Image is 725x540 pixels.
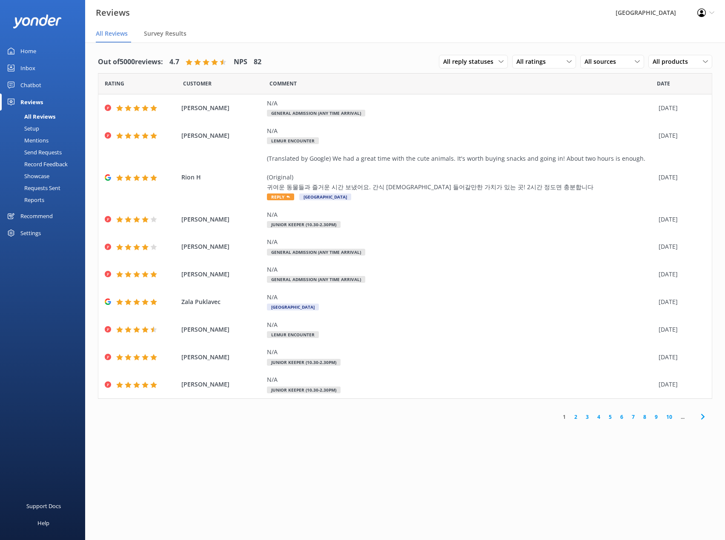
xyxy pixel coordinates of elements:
[267,293,654,302] div: N/A
[96,29,128,38] span: All Reviews
[181,242,262,251] span: [PERSON_NAME]
[659,215,701,224] div: [DATE]
[267,359,341,366] span: Junior Keeper (10.30-2.30pm)
[267,193,294,200] span: Reply
[5,146,62,158] div: Send Requests
[5,182,85,194] a: Requests Sent
[267,331,319,338] span: Lemur Encounter
[20,94,43,111] div: Reviews
[5,134,49,146] div: Mentions
[98,57,163,68] h4: Out of 5000 reviews:
[659,242,701,251] div: [DATE]
[20,60,35,77] div: Inbox
[267,320,654,330] div: N/A
[659,270,701,279] div: [DATE]
[267,304,319,310] span: [GEOGRAPHIC_DATA]
[659,131,701,140] div: [DATE]
[605,413,616,421] a: 5
[20,225,41,242] div: Settings
[267,347,654,357] div: N/A
[267,210,654,219] div: N/A
[5,170,85,182] a: Showcase
[299,193,351,200] span: [GEOGRAPHIC_DATA]
[659,352,701,362] div: [DATE]
[267,137,319,144] span: Lemur Encounter
[659,325,701,334] div: [DATE]
[181,173,262,182] span: Rion H
[5,182,60,194] div: Requests Sent
[267,375,654,384] div: N/A
[267,221,341,228] span: Junior Keeper (10.30-2.30pm)
[26,497,61,514] div: Support Docs
[37,514,49,531] div: Help
[639,413,650,421] a: 8
[267,387,341,393] span: Junior Keeper (10.30-2.30pm)
[169,57,179,68] h4: 4.7
[181,297,262,307] span: Zala Puklavec
[181,215,262,224] span: [PERSON_NAME]
[628,413,639,421] a: 7
[5,134,85,146] a: Mentions
[5,111,55,122] div: All Reviews
[181,380,262,389] span: [PERSON_NAME]
[582,413,593,421] a: 3
[443,57,499,66] span: All reply statuses
[96,6,130,20] h3: Reviews
[144,29,186,38] span: Survey Results
[267,249,365,256] span: General Admission (Any Time Arrival)
[181,103,262,113] span: [PERSON_NAME]
[650,413,662,421] a: 9
[181,131,262,140] span: [PERSON_NAME]
[20,207,53,225] div: Recommend
[269,80,297,88] span: Question
[181,325,262,334] span: [PERSON_NAME]
[662,413,676,421] a: 10
[13,14,62,28] img: yonder-white-logo.png
[267,126,654,136] div: N/A
[5,170,49,182] div: Showcase
[653,57,693,66] span: All products
[659,380,701,389] div: [DATE]
[616,413,628,421] a: 6
[234,57,247,68] h4: NPS
[181,352,262,362] span: [PERSON_NAME]
[5,194,44,206] div: Reports
[254,57,261,68] h4: 82
[267,237,654,247] div: N/A
[267,110,365,117] span: General Admission (Any Time Arrival)
[183,80,212,88] span: Date
[570,413,582,421] a: 2
[267,276,365,283] span: General Admission (Any Time Arrival)
[585,57,621,66] span: All sources
[516,57,551,66] span: All ratings
[181,270,262,279] span: [PERSON_NAME]
[267,99,654,108] div: N/A
[657,80,670,88] span: Date
[5,111,85,122] a: All Reviews
[659,103,701,113] div: [DATE]
[5,158,85,170] a: Record Feedback
[267,154,654,192] div: (Translated by Google) We had a great time with the cute animals. It's worth buying snacks and go...
[20,77,41,94] div: Chatbot
[659,297,701,307] div: [DATE]
[105,80,124,88] span: Date
[5,146,85,158] a: Send Requests
[659,173,701,182] div: [DATE]
[5,122,39,134] div: Setup
[5,194,85,206] a: Reports
[593,413,605,421] a: 4
[5,122,85,134] a: Setup
[676,413,689,421] span: ...
[20,43,36,60] div: Home
[559,413,570,421] a: 1
[267,265,654,274] div: N/A
[5,158,68,170] div: Record Feedback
